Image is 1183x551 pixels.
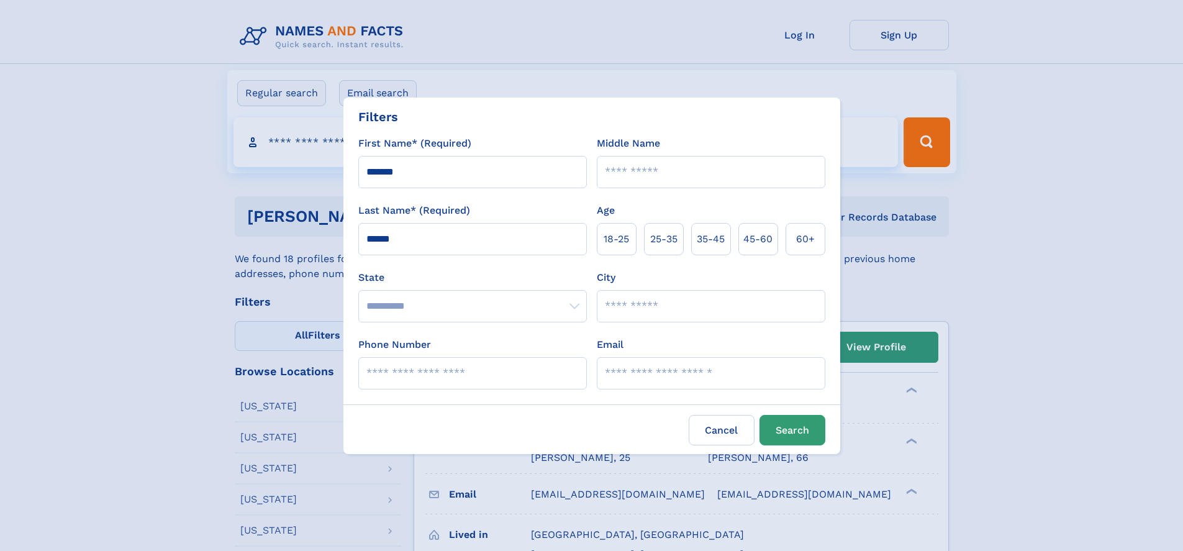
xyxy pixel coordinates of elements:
span: 35‑45 [697,232,725,247]
span: 18‑25 [604,232,629,247]
label: Phone Number [358,337,431,352]
label: Email [597,337,623,352]
label: Age [597,203,615,218]
span: 45‑60 [743,232,773,247]
label: State [358,270,587,285]
span: 25‑35 [650,232,678,247]
label: Cancel [689,415,755,445]
div: Filters [358,107,398,126]
label: City [597,270,615,285]
label: First Name* (Required) [358,136,471,151]
span: 60+ [796,232,815,247]
label: Last Name* (Required) [358,203,470,218]
label: Middle Name [597,136,660,151]
button: Search [759,415,825,445]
